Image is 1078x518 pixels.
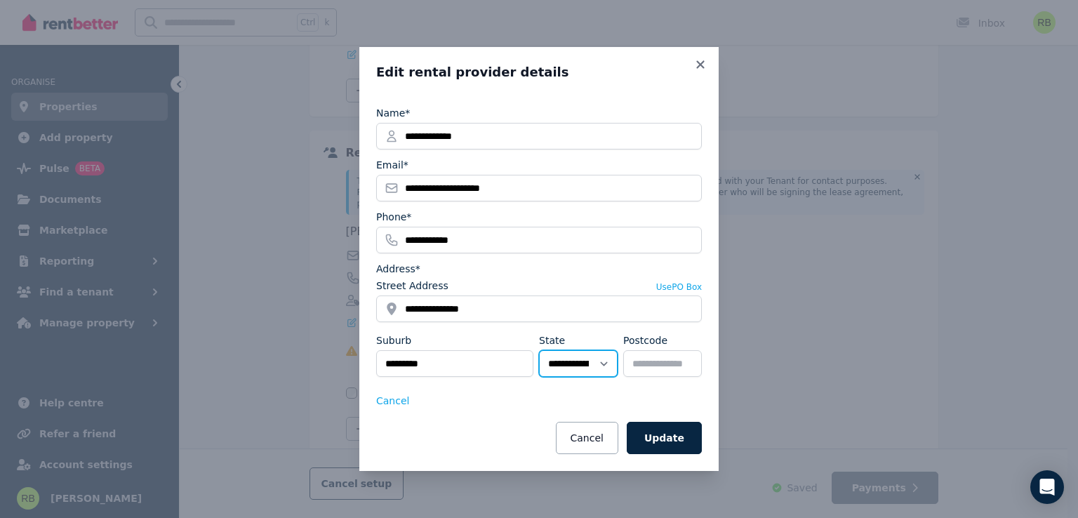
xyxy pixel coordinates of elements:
[376,158,408,172] label: Email*
[539,333,565,347] label: State
[623,333,667,347] label: Postcode
[656,281,702,293] button: UsePO Box
[376,106,410,120] label: Name*
[376,210,411,224] label: Phone*
[627,422,702,454] button: Update
[556,422,618,454] button: Cancel
[376,394,409,408] button: Cancel
[1030,470,1064,504] div: Open Intercom Messenger
[376,262,420,276] label: Address*
[376,64,702,81] h3: Edit rental provider details
[376,333,411,347] label: Suburb
[376,279,448,293] label: Street Address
